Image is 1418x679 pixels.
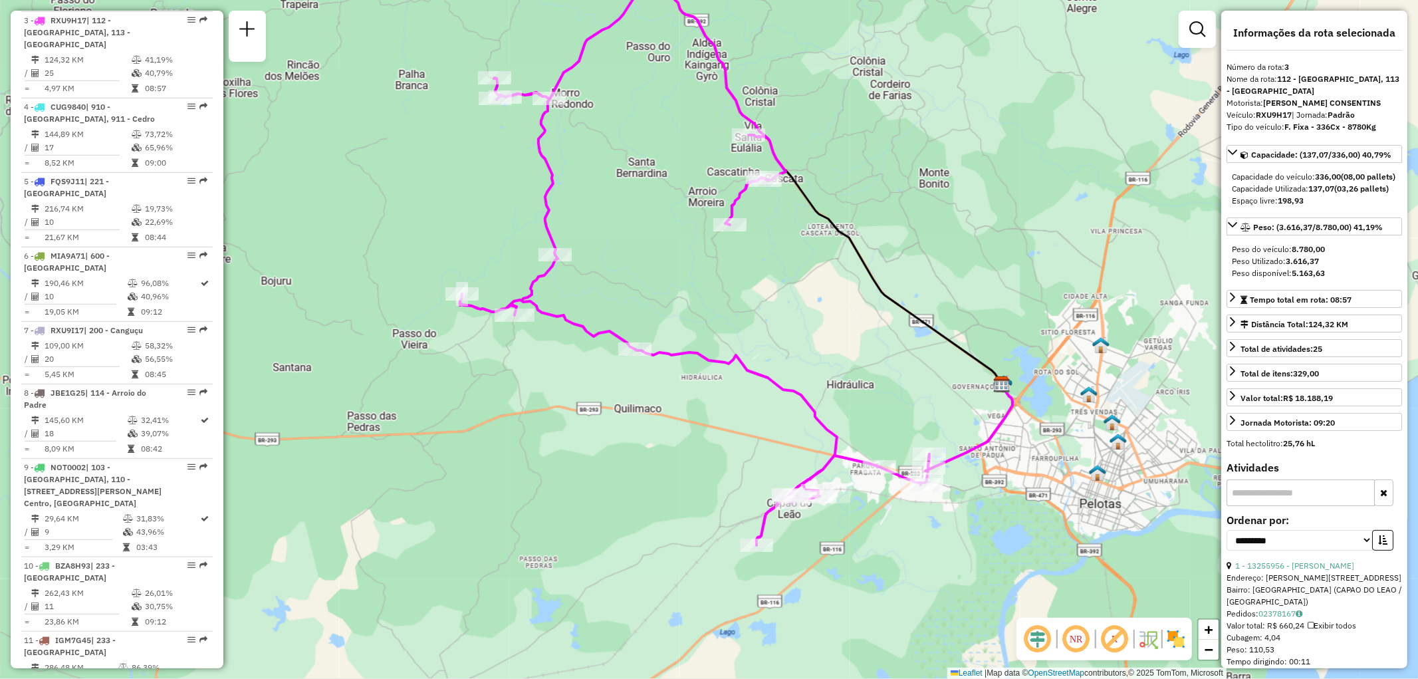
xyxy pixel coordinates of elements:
[1227,73,1402,97] div: Nome da rota:
[144,202,207,215] td: 19,73%
[123,515,133,523] i: % de utilização do peso
[144,339,207,352] td: 58,32%
[44,53,131,67] td: 124,32 KM
[201,416,209,424] i: Rota otimizada
[31,144,39,152] i: Total de Atividades
[985,668,987,678] span: |
[1080,386,1098,403] img: 101 UDC WCL Três Vendas
[1308,319,1348,329] span: 124,32 KM
[1227,438,1402,450] div: Total hectolitro:
[132,342,142,350] i: % de utilização do peso
[1296,610,1302,618] i: Observações
[1283,438,1315,448] strong: 25,76 hL
[44,277,127,290] td: 190,46 KM
[24,561,115,583] span: 10 -
[1258,609,1302,618] a: 02378167
[51,325,84,335] span: RXU9I17
[1227,339,1402,357] a: Total de atividades:25
[24,290,31,303] td: /
[947,668,1227,679] div: Map data © contributors,© 2025 TomTom, Microsoft
[1232,171,1397,183] div: Capacidade do veículo:
[1250,295,1352,305] span: Tempo total em rota: 08:57
[31,218,39,226] i: Total de Atividades
[24,15,130,49] span: | 112 - [GEOGRAPHIC_DATA], 113 - [GEOGRAPHIC_DATA]
[128,308,134,316] i: Tempo total em rota
[44,661,118,674] td: 286,48 KM
[144,587,207,600] td: 26,01%
[140,427,200,440] td: 39,07%
[31,279,39,287] i: Distância Total
[44,368,131,381] td: 5,45 KM
[199,388,207,396] em: Rota exportada
[1292,244,1325,254] strong: 8.780,00
[1334,184,1389,194] strong: (03,26 pallets)
[24,102,155,124] span: 4 -
[1256,110,1292,120] strong: RXU9H17
[1205,621,1213,638] span: +
[128,445,134,453] i: Tempo total em rota
[24,215,31,229] td: /
[136,541,200,554] td: 03:43
[24,325,143,335] span: 7 -
[24,305,31,319] td: =
[1227,413,1402,431] a: Jornada Motorista: 09:20
[1227,217,1402,235] a: Peso: (3.616,37/8.780,00) 41,19%
[24,561,115,583] span: | 233 - [GEOGRAPHIC_DATA]
[44,615,131,628] td: 23,86 KM
[1227,632,1280,642] span: Cubagem: 4,04
[1284,122,1376,132] strong: F. Fixa - 336Cx - 8780Kg
[1227,315,1402,333] a: Distância Total:124,32 KM
[993,376,1010,393] img: CDD Pelotas
[44,352,131,366] td: 20
[187,251,195,259] em: Opções
[1232,244,1325,254] span: Peso do veículo:
[24,251,110,273] span: | 600 - [GEOGRAPHIC_DATA]
[1227,388,1402,406] a: Valor total:R$ 18.188,19
[199,463,207,471] em: Rota exportada
[1104,414,1121,431] img: 102 UDC WCL Três Vendas ll
[144,53,207,67] td: 41,19%
[144,128,207,141] td: 73,72%
[1232,255,1397,267] div: Peso Utilizado:
[995,374,1012,392] img: CDD PELOAS
[1284,62,1289,72] strong: 3
[144,368,207,381] td: 08:45
[132,205,142,213] i: % de utilização do peso
[1232,195,1397,207] div: Espaço livre:
[1241,368,1319,380] div: Total de itens:
[1089,464,1106,481] img: 710 UDC Light Pelotas Centro
[1227,620,1402,632] div: Valor total: R$ 660,24
[132,218,142,226] i: % de utilização da cubagem
[1341,172,1395,182] strong: (08,00 pallets)
[24,600,31,613] td: /
[1263,98,1381,108] strong: [PERSON_NAME] CONSENTINS
[31,130,39,138] i: Distância Total
[84,325,143,335] span: | 200 - Canguçu
[187,636,195,644] em: Opções
[132,589,142,597] i: % de utilização do peso
[31,56,39,64] i: Distância Total
[55,561,90,571] span: BZA8H93
[136,512,200,525] td: 31,83%
[1315,172,1341,182] strong: 336,00
[132,84,138,92] i: Tempo total em rota
[24,541,31,554] td: =
[144,67,207,80] td: 40,79%
[1235,561,1354,571] a: 1 - 13255956 - [PERSON_NAME]
[24,615,31,628] td: =
[44,141,131,154] td: 17
[31,664,39,672] i: Distância Total
[140,305,200,319] td: 09:12
[132,370,138,378] i: Tempo total em rota
[951,668,983,678] a: Leaflet
[995,376,1012,393] img: FAD CDD Pelotas
[1232,183,1397,195] div: Capacidade Utilizada:
[24,156,31,170] td: =
[44,512,122,525] td: 29,64 KM
[144,231,207,244] td: 08:44
[24,15,130,49] span: 3 -
[51,176,84,186] span: FQS9J11
[31,69,39,77] i: Total de Atividades
[44,290,127,303] td: 10
[1227,512,1402,528] label: Ordenar por:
